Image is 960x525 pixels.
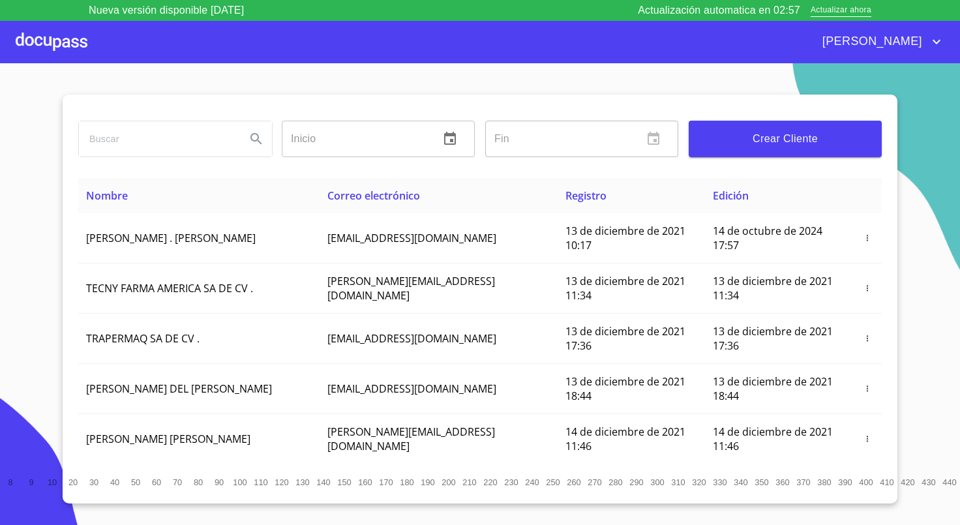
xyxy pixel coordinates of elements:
button: 150 [334,472,355,493]
input: search [79,121,235,157]
button: 240 [522,472,543,493]
span: 200 [442,477,455,487]
button: 120 [271,472,292,493]
span: [EMAIL_ADDRESS][DOMAIN_NAME] [327,331,496,346]
button: 110 [250,472,271,493]
span: 260 [567,477,580,487]
span: 140 [316,477,330,487]
span: 50 [131,477,140,487]
button: account of current user [813,31,944,52]
span: 280 [608,477,622,487]
span: [PERSON_NAME] [PERSON_NAME] [86,432,250,446]
span: 420 [901,477,914,487]
button: 340 [730,472,751,493]
span: 310 [671,477,685,487]
button: 310 [668,472,689,493]
span: 370 [796,477,810,487]
button: 430 [918,472,939,493]
span: 90 [215,477,224,487]
p: Nueva versión disponible [DATE] [89,3,244,18]
span: TRAPERMAQ SA DE CV . [86,331,200,346]
span: 390 [838,477,852,487]
button: 290 [626,472,647,493]
span: 320 [692,477,706,487]
span: 400 [859,477,873,487]
button: 130 [292,472,313,493]
span: 440 [942,477,956,487]
button: 410 [877,472,897,493]
span: 30 [89,477,98,487]
span: 120 [275,477,288,487]
button: 330 [710,472,730,493]
span: 220 [483,477,497,487]
span: 170 [379,477,393,487]
button: 270 [584,472,605,493]
span: 430 [922,477,935,487]
span: 190 [421,477,434,487]
button: 370 [793,472,814,493]
button: 250 [543,472,563,493]
span: Correo electrónico [327,188,420,203]
span: 410 [880,477,893,487]
span: [PERSON_NAME][EMAIL_ADDRESS][DOMAIN_NAME] [327,425,495,453]
span: 100 [233,477,247,487]
span: 330 [713,477,727,487]
span: 230 [504,477,518,487]
button: 60 [146,472,167,493]
button: 360 [772,472,793,493]
button: 10 [42,472,63,493]
button: 280 [605,472,626,493]
button: 70 [167,472,188,493]
span: 210 [462,477,476,487]
button: 220 [480,472,501,493]
span: 14 de octubre de 2024 17:57 [713,224,822,252]
span: 13 de diciembre de 2021 11:34 [713,274,833,303]
span: Actualizar ahora [811,4,871,18]
span: 240 [525,477,539,487]
span: Nombre [86,188,128,203]
span: 8 [8,477,12,487]
button: 380 [814,472,835,493]
span: 380 [817,477,831,487]
span: 290 [629,477,643,487]
span: 9 [29,477,33,487]
span: [EMAIL_ADDRESS][DOMAIN_NAME] [327,231,496,245]
span: 20 [68,477,78,487]
span: 180 [400,477,413,487]
span: 40 [110,477,119,487]
button: 100 [230,472,250,493]
button: 170 [376,472,397,493]
span: 270 [588,477,601,487]
button: 180 [397,472,417,493]
button: 300 [647,472,668,493]
span: 250 [546,477,560,487]
span: [PERSON_NAME] . [PERSON_NAME] [86,231,256,245]
button: 40 [104,472,125,493]
button: 440 [939,472,960,493]
span: Edición [713,188,749,203]
span: 14 de diciembre de 2021 11:46 [565,425,685,453]
button: 200 [438,472,459,493]
button: 20 [63,472,83,493]
span: 350 [755,477,768,487]
button: 30 [83,472,104,493]
span: Registro [565,188,607,203]
span: 110 [254,477,267,487]
span: [PERSON_NAME][EMAIL_ADDRESS][DOMAIN_NAME] [327,274,495,303]
span: 13 de diciembre de 2021 10:17 [565,224,685,252]
button: 420 [897,472,918,493]
button: 400 [856,472,877,493]
span: 70 [173,477,182,487]
button: 230 [501,472,522,493]
span: [PERSON_NAME] DEL [PERSON_NAME] [86,382,272,396]
button: Crear Cliente [689,121,882,157]
span: 10 [48,477,57,487]
button: 80 [188,472,209,493]
span: 80 [194,477,203,487]
span: 160 [358,477,372,487]
span: TECNY FARMA AMERICA SA DE CV . [86,281,253,295]
span: 130 [295,477,309,487]
span: 360 [775,477,789,487]
button: 90 [209,472,230,493]
span: 300 [650,477,664,487]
